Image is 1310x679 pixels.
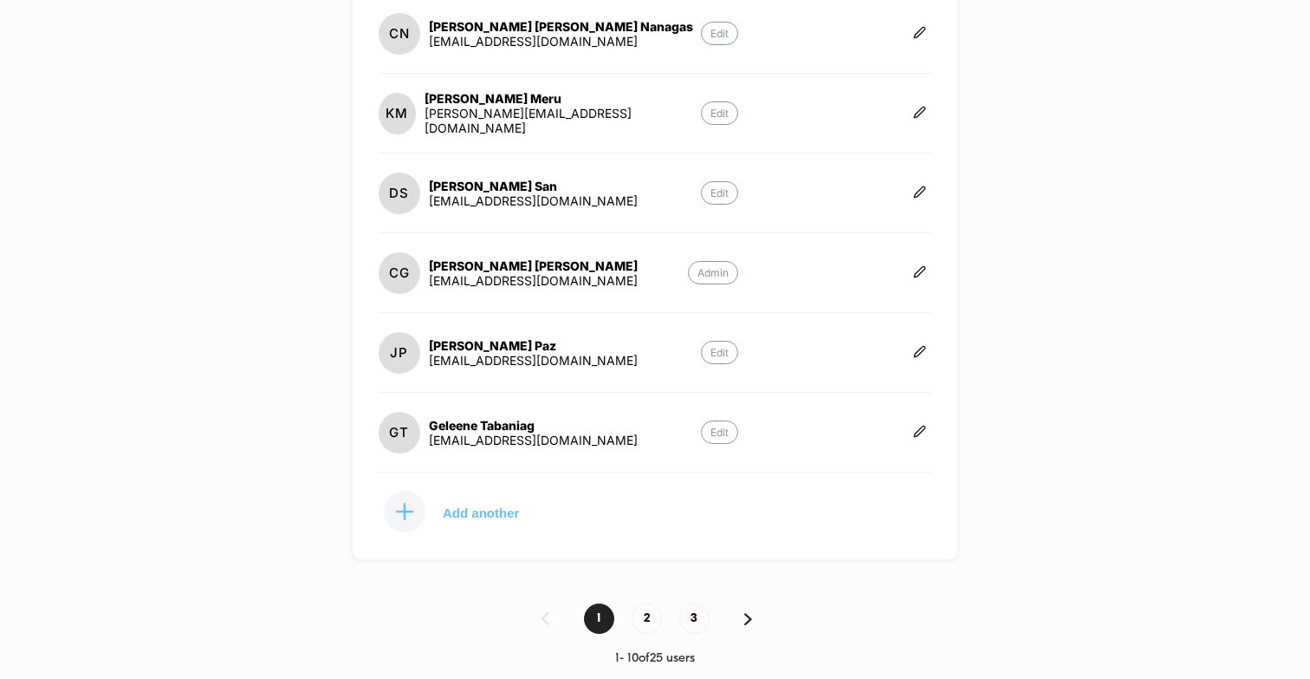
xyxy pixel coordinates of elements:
p: Edit [701,101,738,125]
p: Admin [688,261,738,284]
span: 3 [679,604,710,634]
p: JP [390,344,408,361]
p: Add another [443,508,519,517]
p: Edit [701,421,738,444]
span: 2 [632,604,662,634]
img: pagination forward [744,613,752,625]
p: KM [386,105,408,121]
div: [PERSON_NAME] Paz [429,338,638,353]
div: [EMAIL_ADDRESS][DOMAIN_NAME] [429,353,638,368]
p: Edit [701,181,738,205]
div: [EMAIL_ADDRESS][DOMAIN_NAME] [429,34,693,49]
p: Edit [701,22,738,45]
div: [EMAIL_ADDRESS][DOMAIN_NAME] [429,433,638,447]
div: [EMAIL_ADDRESS][DOMAIN_NAME] [429,193,638,208]
p: Edit [701,341,738,364]
div: [EMAIL_ADDRESS][DOMAIN_NAME] [429,273,638,288]
div: [PERSON_NAME] Meru [425,91,701,106]
p: CG [389,264,410,281]
div: Geleene Tabaniag [429,418,638,433]
p: CN [389,25,410,42]
div: [PERSON_NAME] [PERSON_NAME] [429,258,638,273]
div: [PERSON_NAME] [PERSON_NAME] Nanagas [429,19,693,34]
div: [PERSON_NAME][EMAIL_ADDRESS][DOMAIN_NAME] [425,106,701,135]
div: [PERSON_NAME] San [429,179,638,193]
span: 1 [584,604,614,634]
button: Add another [379,490,552,533]
p: DS [389,185,409,201]
p: GT [389,424,409,441]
